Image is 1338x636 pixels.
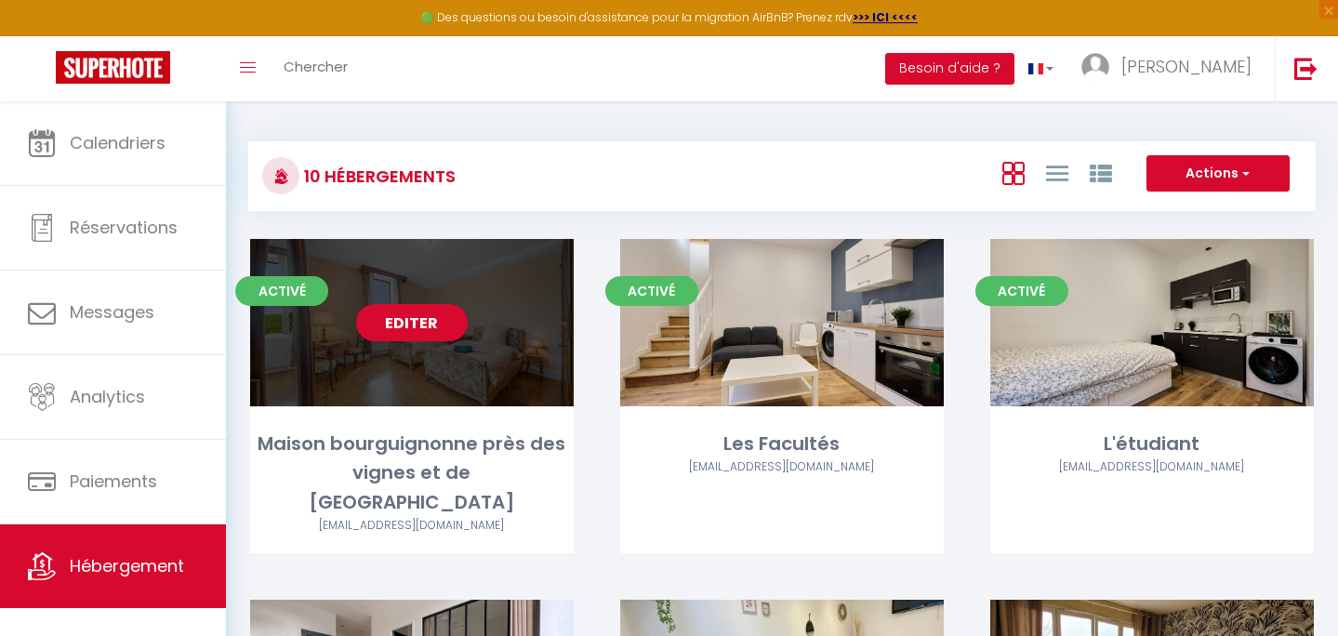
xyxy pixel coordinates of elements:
span: Messages [70,300,154,324]
span: Analytics [70,385,145,408]
button: Besoin d'aide ? [885,53,1014,85]
span: [PERSON_NAME] [1121,55,1252,78]
span: Activé [235,276,328,306]
div: Airbnb [990,458,1314,476]
div: L'étudiant [990,430,1314,458]
a: Vue par Groupe [1090,157,1112,188]
img: Super Booking [56,51,170,84]
span: Activé [605,276,698,306]
img: ... [1081,53,1109,81]
h3: 10 Hébergements [299,155,456,197]
a: >>> ICI <<<< [853,9,918,25]
a: Chercher [270,36,362,101]
span: Calendriers [70,131,166,154]
div: Les Facultés [620,430,944,458]
button: Actions [1146,155,1290,192]
a: Vue en Box [1002,157,1025,188]
span: Réservations [70,216,178,239]
img: logout [1294,57,1318,80]
span: Hébergement [70,554,184,577]
div: Airbnb [250,517,574,535]
span: Paiements [70,470,157,493]
a: ... [PERSON_NAME] [1067,36,1275,101]
div: Maison bourguignonne près des vignes et de [GEOGRAPHIC_DATA] [250,430,574,517]
a: Editer [356,304,468,341]
div: Airbnb [620,458,944,476]
span: Chercher [284,57,348,76]
span: Activé [975,276,1068,306]
a: Vue en Liste [1046,157,1068,188]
